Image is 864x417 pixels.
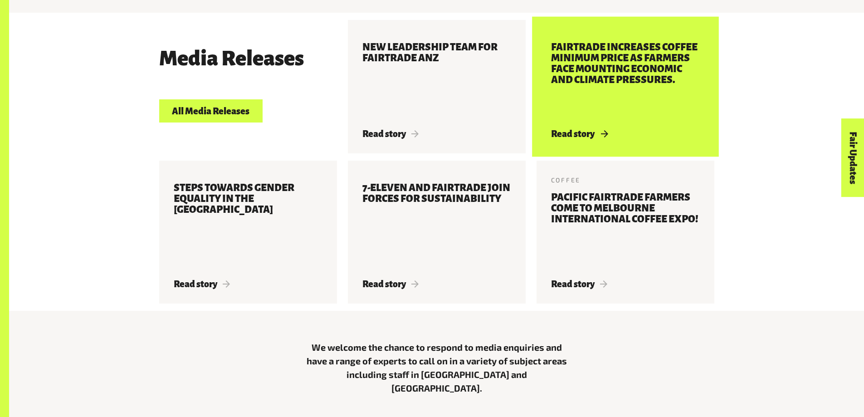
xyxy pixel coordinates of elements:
[537,161,714,304] a: Coffee Pacific Fairtrade farmers come to Melbourne International Coffee Expo! Read story
[174,182,322,268] h3: Steps towards gender equality in the [GEOGRAPHIC_DATA]
[362,182,511,268] h3: 7-Eleven and Fairtrade join forces for sustainability
[348,20,526,153] a: New Leadership Team for Fairtrade ANZ Read story
[174,279,230,289] span: Read story
[301,340,573,395] p: We welcome the chance to respond to media enquiries and have a range of experts to call on in a v...
[159,161,337,304] a: Steps towards gender equality in the [GEOGRAPHIC_DATA] Read story
[362,279,419,289] span: Read story
[537,20,714,153] a: Fairtrade increases coffee Minimum Price as farmers face mounting economic and climate pressures....
[551,42,700,118] h3: Fairtrade increases coffee Minimum Price as farmers face mounting economic and climate pressures.
[348,161,526,304] a: 7-Eleven and Fairtrade join forces for sustainability Read story
[362,42,511,118] h3: New Leadership Team for Fairtrade ANZ
[362,129,419,139] span: Read story
[551,192,700,268] h3: Pacific Fairtrade farmers come to Melbourne International Coffee Expo!
[551,279,608,289] span: Read story
[551,129,608,139] span: Read story
[551,176,581,184] span: Coffee
[159,99,263,123] a: All Media Releases
[159,47,304,70] h3: Media Releases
